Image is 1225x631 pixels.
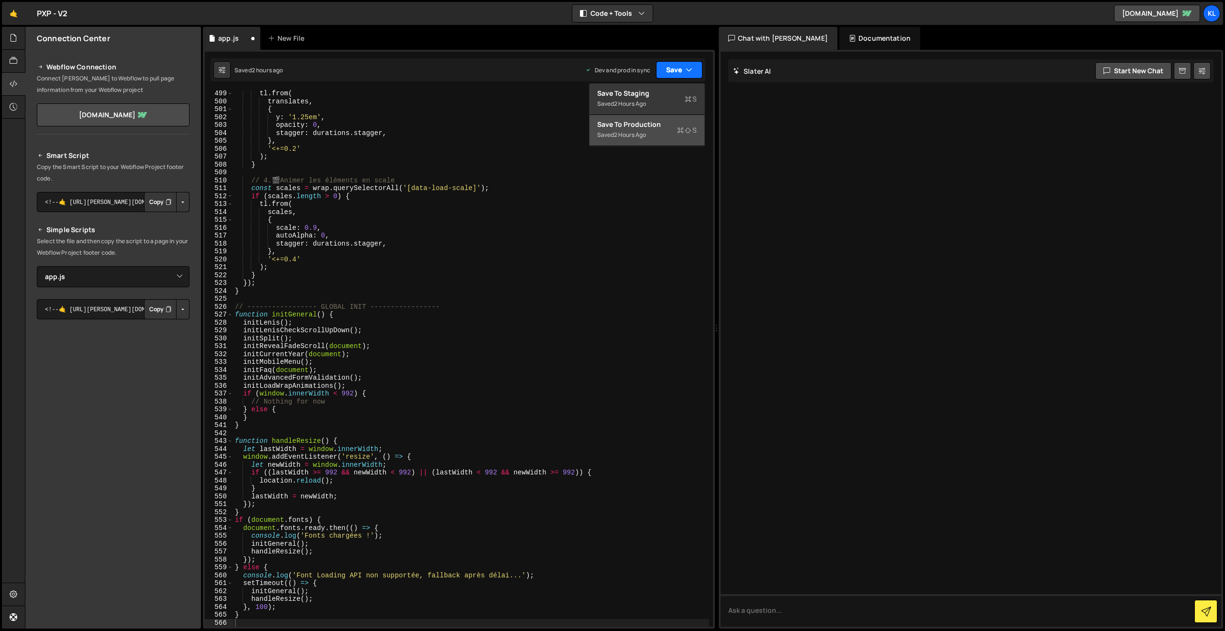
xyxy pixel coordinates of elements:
div: 563 [205,595,233,603]
a: Kl [1203,5,1220,22]
div: 503 [205,121,233,129]
h2: Webflow Connection [37,61,189,73]
div: 524 [205,287,233,295]
div: 2 hours ago [614,131,646,139]
div: 554 [205,524,233,532]
button: Save to StagingS Saved2 hours ago [590,84,704,115]
div: 523 [205,279,233,287]
div: 514 [205,208,233,216]
div: 552 [205,508,233,517]
iframe: YouTube video player [37,428,190,514]
div: Button group with nested dropdown [144,299,189,319]
span: S [685,94,697,104]
div: 516 [205,224,233,232]
div: 510 [205,177,233,185]
div: 522 [205,271,233,280]
a: [DOMAIN_NAME] [1114,5,1200,22]
div: 557 [205,548,233,556]
p: Copy the Smart Script to your Webflow Project footer code. [37,161,189,184]
div: 558 [205,556,233,564]
div: 2 hours ago [614,100,646,108]
div: 518 [205,240,233,248]
div: Documentation [839,27,920,50]
div: 521 [205,263,233,271]
div: 545 [205,453,233,461]
button: Copy [144,299,177,319]
div: 538 [205,398,233,406]
div: 547 [205,469,233,477]
div: 519 [205,248,233,256]
div: 544 [205,445,233,453]
div: 504 [205,129,233,137]
div: 506 [205,145,233,153]
div: New File [268,34,308,43]
h2: Smart Script [37,150,189,161]
div: Saved [597,129,697,141]
div: 511 [205,184,233,192]
a: [DOMAIN_NAME] [37,103,189,126]
div: 553 [205,516,233,524]
div: 509 [205,169,233,177]
div: 502 [205,113,233,122]
div: 555 [205,532,233,540]
div: 532 [205,350,233,359]
div: 548 [205,477,233,485]
h2: Simple Scripts [37,224,189,236]
div: 508 [205,161,233,169]
div: PXP - V2 [37,8,67,19]
div: 551 [205,500,233,508]
p: Select the file and then copy the script to a page in your Webflow Project footer code. [37,236,189,259]
div: 549 [205,485,233,493]
div: 562 [205,587,233,596]
div: 525 [205,295,233,303]
div: 540 [205,414,233,422]
div: 507 [205,153,233,161]
div: 550 [205,493,233,501]
div: 533 [205,358,233,366]
div: 2 hours ago [252,66,283,74]
div: 526 [205,303,233,311]
button: Copy [144,192,177,212]
div: 501 [205,105,233,113]
div: 561 [205,579,233,587]
div: 566 [205,619,233,627]
div: 527 [205,311,233,319]
div: 520 [205,256,233,264]
div: 534 [205,366,233,374]
div: Saved [597,98,697,110]
div: 565 [205,611,233,619]
span: S [677,125,697,135]
div: 529 [205,327,233,335]
h2: Connection Center [37,33,110,44]
div: Chat with [PERSON_NAME] [719,27,837,50]
button: Start new chat [1095,62,1171,79]
textarea: <!--🤙 [URL][PERSON_NAME][DOMAIN_NAME]> <script>document.addEventListener("DOMContentLoaded", func... [37,192,189,212]
div: Save to Production [597,120,697,129]
div: 541 [205,421,233,429]
button: Save [656,61,702,79]
div: 512 [205,192,233,201]
div: 556 [205,540,233,548]
div: 515 [205,216,233,224]
div: app.js [218,34,239,43]
div: 564 [205,603,233,611]
div: 536 [205,382,233,390]
div: 542 [205,429,233,438]
button: Save to ProductionS Saved2 hours ago [590,115,704,146]
h2: Slater AI [733,67,771,76]
div: Save to Staging [597,89,697,98]
div: 517 [205,232,233,240]
div: Button group with nested dropdown [144,192,189,212]
p: Connect [PERSON_NAME] to Webflow to pull page information from your Webflow project [37,73,189,96]
textarea: <!--🤙 [URL][PERSON_NAME][DOMAIN_NAME]> <script>document.addEventListener("DOMContentLoaded", func... [37,299,189,319]
div: 559 [205,563,233,572]
iframe: YouTube video player [37,335,190,421]
div: 546 [205,461,233,469]
div: 499 [205,90,233,98]
div: 528 [205,319,233,327]
div: 539 [205,406,233,414]
div: 535 [205,374,233,382]
div: 537 [205,390,233,398]
div: 500 [205,98,233,106]
a: 🤙 [2,2,25,25]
